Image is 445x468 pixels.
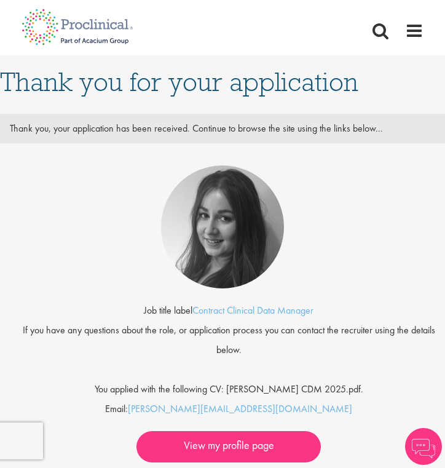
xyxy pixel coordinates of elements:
a: Contract Clinical Data Manager [192,304,313,317]
img: Chatbot [405,428,442,465]
a: [PERSON_NAME][EMAIL_ADDRESS][DOMAIN_NAME] [128,402,352,415]
div: Thank you, your application has been received. Continue to browse the site using the links below... [1,119,444,138]
a: View my profile page [136,431,321,462]
img: Heidi Hennigan [161,165,284,288]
